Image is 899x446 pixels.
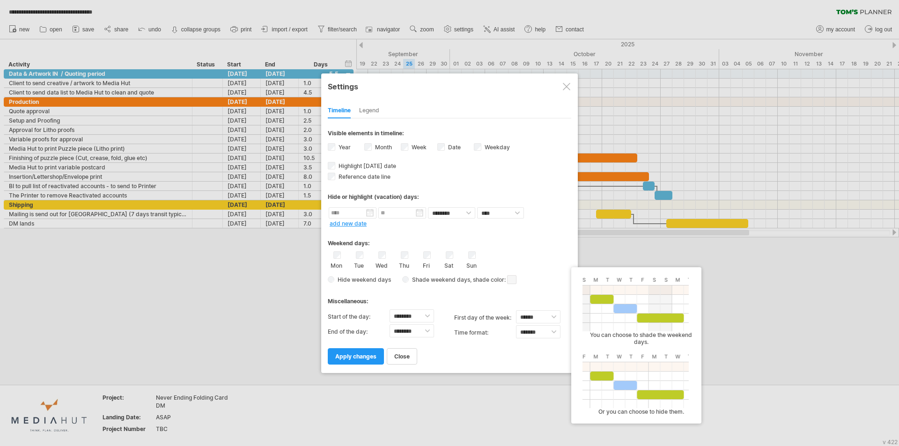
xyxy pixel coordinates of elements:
label: Sat [443,260,455,269]
div: Hide or highlight (vacation) days: [328,193,571,200]
span: Reference date line [337,173,391,180]
span: Highlight [DATE] date [337,162,396,169]
label: Thu [398,260,410,269]
label: Weekday [483,144,510,151]
div: Legend [359,103,379,118]
label: Sun [465,260,477,269]
span: click here to change the shade color [507,275,516,284]
span: Shade weekend days [409,276,470,283]
label: Month [373,144,392,151]
label: Week [410,144,427,151]
a: add new date [330,220,367,227]
label: Mon [331,260,342,269]
span: apply changes [335,353,376,360]
span: close [394,353,410,360]
div: You can choose to shade the weekend days. Or you can choose to hide them. [578,276,700,415]
label: Start of the day: [328,309,390,324]
a: close [387,348,417,365]
label: first day of the week: [454,310,516,325]
div: Settings [328,78,571,95]
div: Visible elements in timeline: [328,130,571,139]
div: Miscellaneous: [328,289,571,307]
a: apply changes [328,348,384,365]
label: Time format: [454,325,516,340]
label: Fri [420,260,432,269]
div: Weekend days: [328,231,571,249]
label: Tue [353,260,365,269]
label: Year [337,144,351,151]
label: Date [446,144,461,151]
span: , shade color: [470,274,516,285]
div: Timeline [328,103,351,118]
label: Wed [376,260,387,269]
span: Hide weekend days [334,276,391,283]
label: End of the day: [328,324,390,339]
